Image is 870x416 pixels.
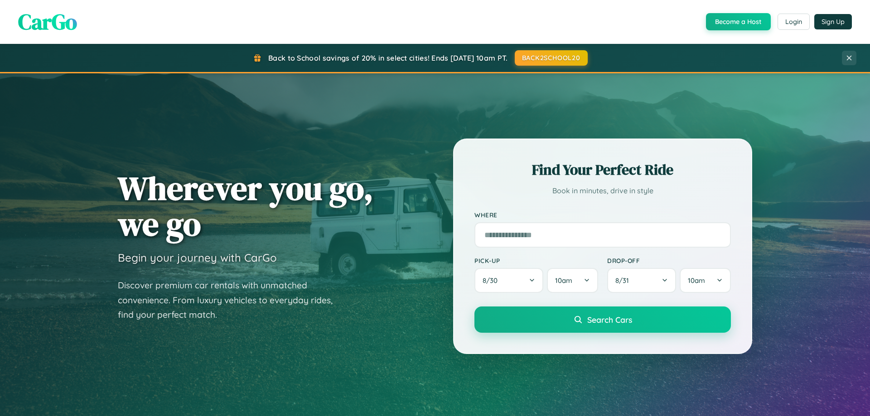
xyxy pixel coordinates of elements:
button: Login [778,14,810,30]
button: BACK2SCHOOL20 [515,50,588,66]
label: Pick-up [474,257,598,264]
h1: Wherever you go, we go [118,170,373,242]
label: Where [474,211,731,219]
button: 8/31 [607,268,676,293]
p: Book in minutes, drive in style [474,184,731,197]
span: 10am [555,276,572,285]
button: 10am [547,268,598,293]
button: 8/30 [474,268,543,293]
span: CarGo [18,7,77,37]
p: Discover premium car rentals with unmatched convenience. From luxury vehicles to everyday rides, ... [118,278,344,322]
label: Drop-off [607,257,731,264]
h3: Begin your journey with CarGo [118,251,277,264]
button: Become a Host [706,13,771,30]
button: 10am [680,268,731,293]
button: Search Cars [474,306,731,333]
span: 8 / 30 [483,276,502,285]
span: Search Cars [587,315,632,325]
span: 8 / 31 [615,276,633,285]
span: 10am [688,276,705,285]
button: Sign Up [814,14,852,29]
span: Back to School savings of 20% in select cities! Ends [DATE] 10am PT. [268,53,507,62]
h2: Find Your Perfect Ride [474,160,731,180]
